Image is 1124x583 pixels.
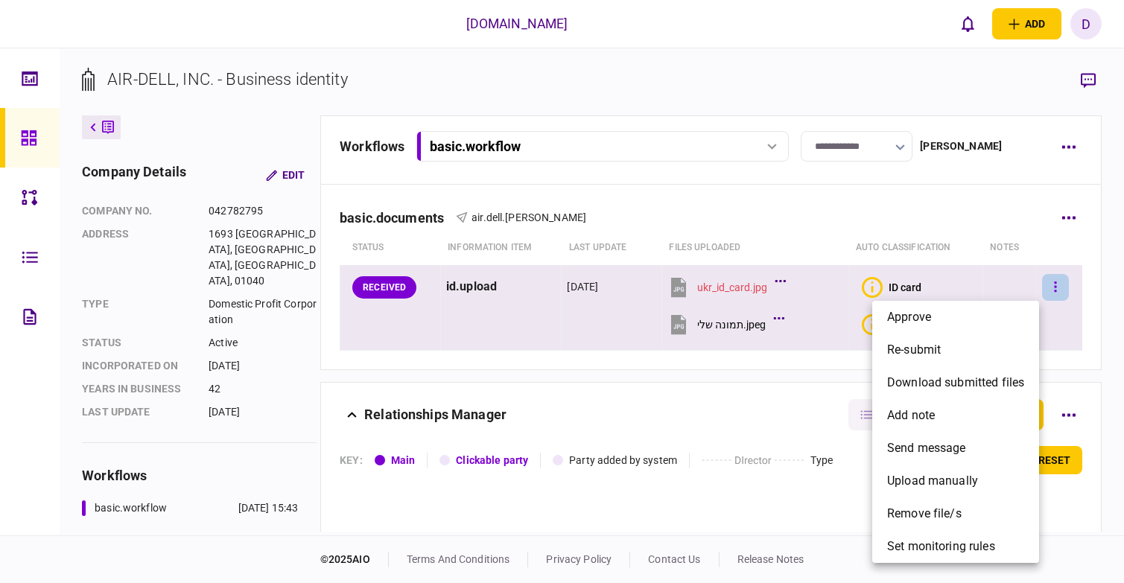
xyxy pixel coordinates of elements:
span: re-submit [887,341,941,359]
span: upload manually [887,472,978,490]
span: add note [887,407,935,424]
span: remove file/s [887,505,962,523]
span: approve [887,308,931,326]
span: send message [887,439,966,457]
span: download submitted files [887,374,1024,392]
span: set monitoring rules [887,538,995,555]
